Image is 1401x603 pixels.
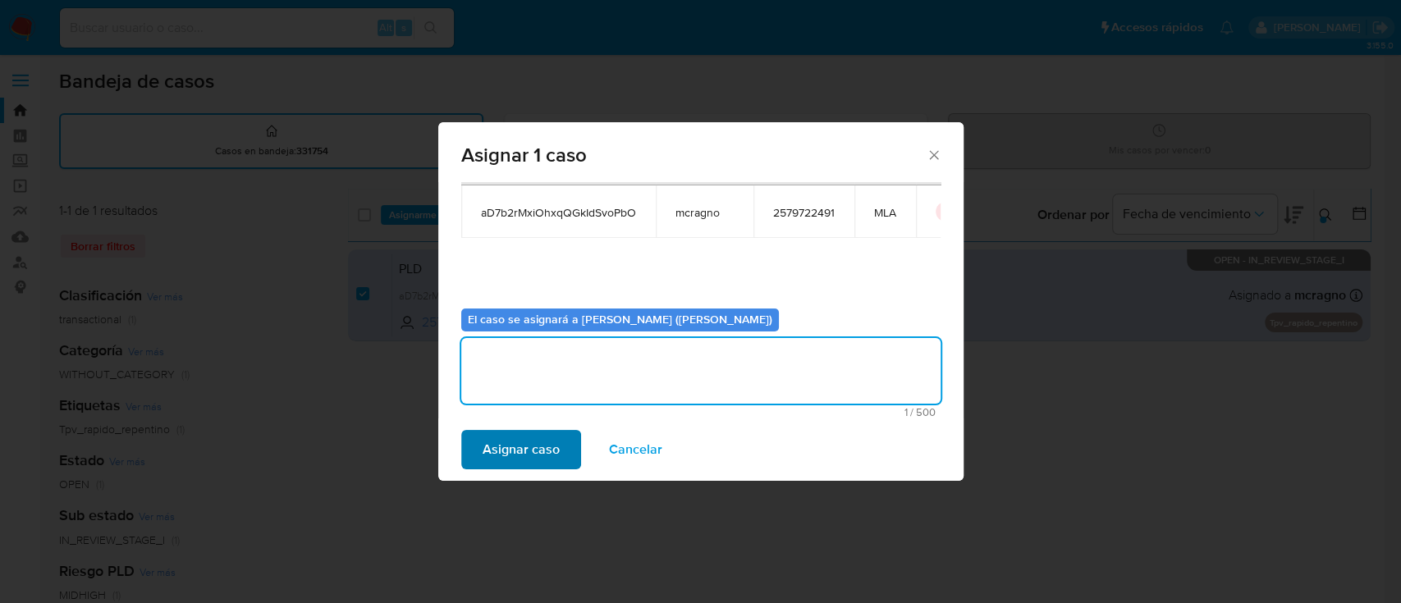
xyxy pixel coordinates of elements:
span: mcragno [675,205,734,220]
span: Cancelar [609,432,662,468]
button: Asignar caso [461,430,581,469]
span: Asignar 1 caso [461,145,927,165]
b: El caso se asignará a [PERSON_NAME] ([PERSON_NAME]) [468,311,772,327]
button: Cancelar [588,430,684,469]
span: 2579722491 [773,205,835,220]
span: Máximo 500 caracteres [466,407,936,418]
button: icon-button [936,202,955,222]
button: Cerrar ventana [926,147,941,162]
div: assign-modal [438,122,964,481]
span: Asignar caso [483,432,560,468]
span: aD7b2rMxiOhxqQGkIdSvoPbO [481,205,636,220]
span: MLA [874,205,896,220]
